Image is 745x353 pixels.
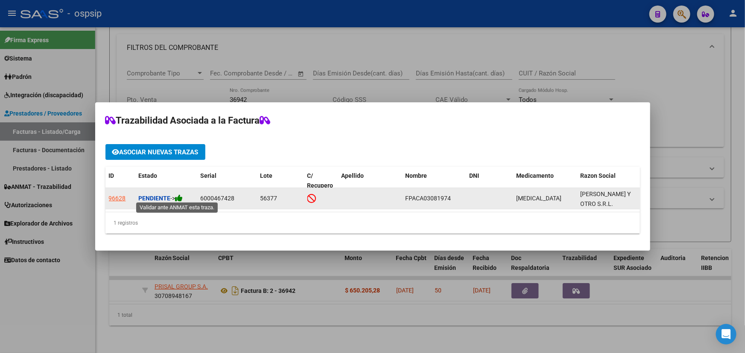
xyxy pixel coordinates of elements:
span: Serial [201,172,217,179]
span: Estado [139,172,158,179]
span: DNI [470,172,479,179]
div: 1 registros [105,212,640,234]
span: Asociar nuevas trazas [120,148,199,156]
span: Lote [260,172,273,179]
span: Razon Social [581,172,616,179]
strong: Pendiente [139,195,171,202]
datatable-header-cell: Apellido [338,167,402,195]
datatable-header-cell: Medicamento [513,167,577,195]
div: 96628 [109,194,126,203]
span: BIKTARVY [517,195,562,202]
span: RUBEN NAFA Y OTRO S.R.L. [581,191,631,207]
span: ID [109,172,114,179]
span: Nombre [406,172,427,179]
span: 6000467428 [201,195,235,202]
datatable-header-cell: Estado [135,167,197,195]
span: FPACA03081974 [406,195,451,202]
span: 56377 [260,195,278,202]
h2: Trazabilidad Asociada a la Factura [105,113,640,129]
div: Open Intercom Messenger [716,324,736,344]
datatable-header-cell: C/ Recupero [304,167,338,195]
span: Medicamento [517,172,554,179]
button: Asociar nuevas trazas [105,144,205,160]
span: Apellido [342,172,364,179]
datatable-header-cell: Nombre [402,167,466,195]
datatable-header-cell: Lote [257,167,304,195]
span: -> [171,195,183,202]
span: C/ Recupero [307,172,333,189]
datatable-header-cell: DNI [466,167,513,195]
datatable-header-cell: Razon Social [577,167,641,195]
datatable-header-cell: Serial [197,167,257,195]
datatable-header-cell: ID [105,167,135,195]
